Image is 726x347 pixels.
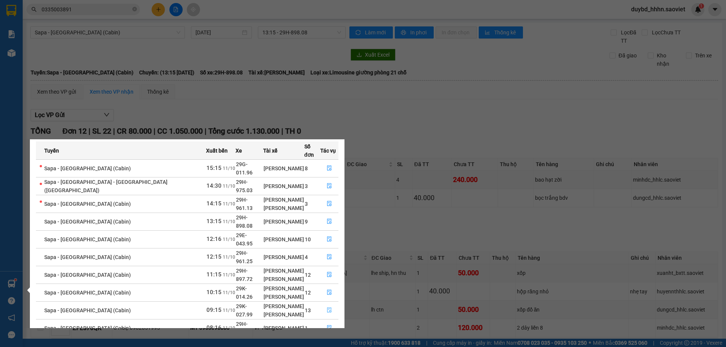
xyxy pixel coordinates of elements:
span: Xuất bến [206,147,228,155]
span: 11/10 [223,325,235,331]
button: file-done [321,162,338,174]
button: file-done [321,180,338,192]
span: 29H-897.72 [236,268,253,282]
span: 11/10 [223,184,235,189]
span: Sapa - [GEOGRAPHIC_DATA] (Cabin) [44,236,131,242]
button: file-done [321,233,338,245]
span: file-done [327,307,332,313]
span: Tác vụ [320,147,336,155]
span: 09:15 [206,307,222,313]
div: [PERSON_NAME] [264,275,304,283]
span: Sapa - [GEOGRAPHIC_DATA] - [GEOGRAPHIC_DATA] ([GEOGRAPHIC_DATA]) [44,179,168,193]
div: [PERSON_NAME] [264,253,304,261]
span: 29H-961.13 [236,197,253,211]
div: [PERSON_NAME] [264,284,304,293]
span: file-done [327,236,332,242]
span: file-done [327,272,332,278]
span: 29K-027.99 [236,303,253,318]
span: Sapa - [GEOGRAPHIC_DATA] (Cabin) [44,272,131,278]
span: 12:15 [206,253,222,260]
button: file-done [321,198,338,210]
span: Sapa - [GEOGRAPHIC_DATA] (Cabin) [44,165,131,171]
span: 15:15 [206,165,222,171]
span: 29H-975.03 [236,179,253,193]
span: 29E-043.95 [236,232,253,247]
button: file-done [321,269,338,281]
span: 11:15 [206,271,222,278]
span: 11/10 [223,237,235,242]
div: [PERSON_NAME] [264,310,304,319]
button: file-done [321,216,338,228]
button: file-done [321,287,338,299]
span: file-done [327,201,332,207]
span: 12 [305,272,311,278]
span: 11/10 [223,308,235,313]
div: [PERSON_NAME] [264,196,304,204]
span: 8 [305,165,308,171]
span: 9 [305,219,308,225]
span: Sapa - [GEOGRAPHIC_DATA] (Cabin) [44,307,131,313]
span: 3 [305,183,308,189]
span: Số đơn [304,142,320,159]
span: 4 [305,254,308,260]
div: [PERSON_NAME] [264,302,304,310]
div: [PERSON_NAME] [264,204,304,212]
span: 08:16 [206,324,222,331]
span: 11/10 [223,166,235,171]
span: 29H-962.85 [236,321,253,335]
span: file-done [327,325,332,331]
span: 12 [305,290,311,296]
span: 11/10 [223,272,235,278]
span: 11/10 [223,201,235,207]
span: Xe [236,147,242,155]
span: file-done [327,219,332,225]
span: Sapa - [GEOGRAPHIC_DATA] (Cabin) [44,254,131,260]
div: [PERSON_NAME] [264,324,304,332]
span: 10 [305,236,311,242]
button: file-done [321,304,338,316]
span: file-done [327,165,332,171]
span: 10:15 [206,289,222,296]
span: 14:15 [206,200,222,207]
span: 14:30 [206,182,222,189]
span: 1 [305,325,308,331]
span: Tuyến [44,147,59,155]
span: file-done [327,290,332,296]
span: 13:15 [206,218,222,225]
span: 11/10 [223,290,235,295]
span: 29H-961.25 [236,250,253,264]
span: 29G-011.96 [236,161,253,176]
span: Sapa - [GEOGRAPHIC_DATA] (Cabin) [44,325,131,331]
span: 11/10 [223,219,235,224]
span: 13 [305,307,311,313]
button: file-done [321,251,338,263]
span: 29H-898.08 [236,214,253,229]
span: 11/10 [223,254,235,260]
span: file-done [327,183,332,189]
span: Sapa - [GEOGRAPHIC_DATA] (Cabin) [44,290,131,296]
span: Sapa - [GEOGRAPHIC_DATA] (Cabin) [44,219,131,225]
button: file-done [321,322,338,334]
span: file-done [327,254,332,260]
span: Sapa - [GEOGRAPHIC_DATA] (Cabin) [44,201,131,207]
div: [PERSON_NAME] [264,293,304,301]
div: [PERSON_NAME] [264,267,304,275]
div: [PERSON_NAME] [264,182,304,190]
div: [PERSON_NAME] [264,235,304,244]
span: 3 [305,201,308,207]
span: Tài xế [263,147,278,155]
span: 12:16 [206,236,222,242]
span: 29K-014.26 [236,285,253,300]
div: [PERSON_NAME] [264,217,304,226]
div: [PERSON_NAME] [264,164,304,173]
